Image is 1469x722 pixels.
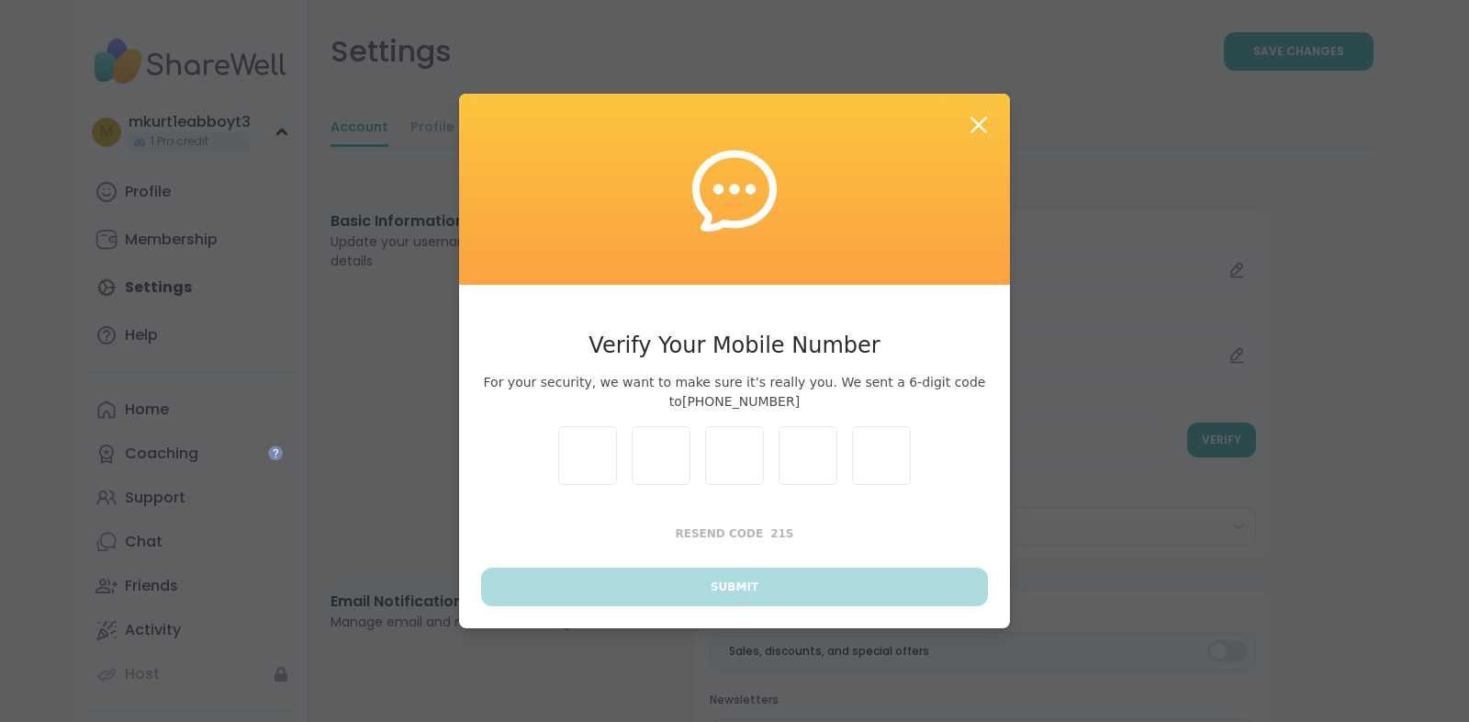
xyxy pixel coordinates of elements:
button: Submit [481,568,988,606]
iframe: Spotlight [268,446,283,460]
button: Resend Code21s [481,514,988,553]
span: Resend Code [676,527,764,540]
span: Submit [711,579,758,595]
h3: Verify Your Mobile Number [481,329,988,362]
span: For your security, we want to make sure it’s really you. We sent a 6-digit code to [PHONE_NUMBER] [481,373,988,412]
span: 21 s [770,527,793,540]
